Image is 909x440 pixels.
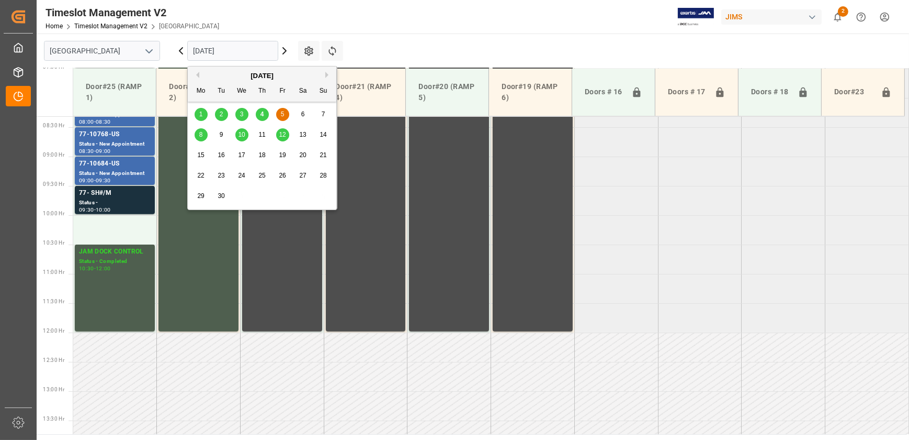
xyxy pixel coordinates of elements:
span: 3 [240,111,244,118]
div: Choose Monday, September 8th, 2025 [195,128,208,141]
div: Choose Monday, September 1st, 2025 [195,108,208,121]
span: 2 [220,111,223,118]
div: 77-10768-US [79,129,151,140]
div: Choose Monday, September 22nd, 2025 [195,169,208,182]
div: Choose Monday, September 29th, 2025 [195,190,208,203]
button: Help Center [849,5,873,29]
div: JIMS [721,9,822,25]
span: 14 [320,131,326,138]
div: Mo [195,85,208,98]
div: Doors # 17 [664,82,710,102]
span: 26 [279,172,286,179]
div: Choose Wednesday, September 24th, 2025 [235,169,248,182]
div: Door#25 (RAMP 1) [82,77,147,107]
div: 09:00 [79,178,94,183]
div: Timeslot Management V2 [46,5,219,20]
div: 09:00 [96,149,111,153]
div: Choose Wednesday, September 17th, 2025 [235,149,248,162]
div: Choose Saturday, September 20th, 2025 [297,149,310,162]
div: Choose Saturday, September 13th, 2025 [297,128,310,141]
span: 5 [281,111,285,118]
div: Choose Wednesday, September 3rd, 2025 [235,108,248,121]
div: 77- SH#/M [79,188,151,199]
div: - [94,178,96,183]
div: Status - [79,199,151,207]
div: Fr [276,85,289,98]
div: Choose Wednesday, September 10th, 2025 [235,128,248,141]
div: month 2025-09 [191,104,334,206]
div: Choose Thursday, September 4th, 2025 [256,108,269,121]
div: Tu [215,85,228,98]
span: 08:30 Hr [43,123,64,128]
span: 23 [218,172,224,179]
span: 16 [218,151,224,159]
div: Su [317,85,330,98]
div: - [94,149,96,153]
button: open menu [141,43,156,59]
div: Choose Thursday, September 11th, 2025 [256,128,269,141]
div: Doors # 16 [581,82,627,102]
span: 8 [199,131,203,138]
span: 12:00 Hr [43,328,64,334]
span: 9 [220,131,223,138]
a: Home [46,23,63,30]
div: JAM DOCK CONTROL [79,247,151,257]
span: 28 [320,172,326,179]
div: Door#19 (RAMP 6) [497,77,563,107]
span: 6 [301,111,305,118]
div: Status - New Appointment [79,140,151,149]
div: Choose Sunday, September 7th, 2025 [317,108,330,121]
div: 10:00 [96,207,111,212]
div: Door#21 (RAMP 4) [331,77,397,107]
div: - [94,119,96,124]
input: DD.MM.YYYY [187,41,278,61]
div: Choose Tuesday, September 30th, 2025 [215,190,228,203]
span: 29 [197,192,204,200]
div: - [94,207,96,212]
span: 18 [258,151,265,159]
span: 10 [238,131,245,138]
span: 12 [279,131,286,138]
span: 13 [299,131,306,138]
div: Doors # 18 [747,82,793,102]
div: Choose Tuesday, September 23rd, 2025 [215,169,228,182]
span: 13:30 Hr [43,416,64,422]
span: 21 [320,151,326,159]
div: Door#24 (RAMP 2) [165,77,231,107]
div: Choose Sunday, September 21st, 2025 [317,149,330,162]
button: Previous Month [193,72,199,78]
span: 30 [218,192,224,200]
span: 09:30 Hr [43,181,64,187]
div: 77-10684-US [79,159,151,169]
div: 12:00 [96,266,111,271]
div: 08:00 [79,119,94,124]
span: 09:00 Hr [43,152,64,158]
div: Choose Tuesday, September 2nd, 2025 [215,108,228,121]
div: Choose Friday, September 5th, 2025 [276,108,289,121]
span: 27 [299,172,306,179]
div: Choose Friday, September 26th, 2025 [276,169,289,182]
span: 10:30 Hr [43,240,64,246]
span: 10:00 Hr [43,211,64,216]
div: 10:30 [79,266,94,271]
img: Exertis%20JAM%20-%20Email%20Logo.jpg_1722504956.jpg [678,8,714,26]
div: Status - New Appointment [79,169,151,178]
div: [DATE] [188,71,336,81]
div: Door#23 [830,82,877,102]
div: Choose Monday, September 15th, 2025 [195,149,208,162]
span: 24 [238,172,245,179]
span: 20 [299,151,306,159]
span: 1 [199,111,203,118]
div: Choose Friday, September 19th, 2025 [276,149,289,162]
div: Status - Completed [79,257,151,266]
span: 11:30 Hr [43,299,64,304]
div: Choose Sunday, September 28th, 2025 [317,169,330,182]
span: 25 [258,172,265,179]
div: Choose Sunday, September 14th, 2025 [317,128,330,141]
span: 11:00 Hr [43,269,64,275]
button: Next Month [325,72,332,78]
div: 09:30 [79,207,94,212]
span: 7 [322,111,325,118]
button: JIMS [721,7,826,27]
span: 13:00 Hr [43,387,64,392]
